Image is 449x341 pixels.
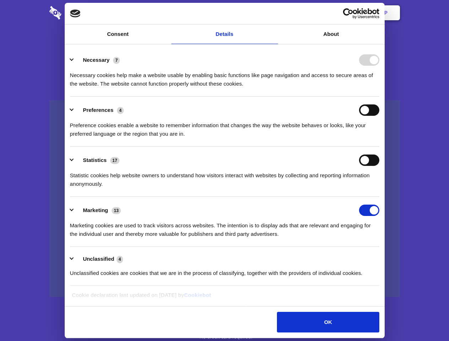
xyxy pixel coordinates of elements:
div: Preference cookies enable a website to remember information that changes the way the website beha... [70,116,379,138]
div: Marketing cookies are used to track visitors across websites. The intention is to display ads tha... [70,216,379,238]
button: Preferences (4) [70,104,128,116]
label: Necessary [83,57,109,63]
div: Unclassified cookies are cookies that we are in the process of classifying, together with the pro... [70,264,379,277]
span: 7 [113,57,120,64]
a: Consent [65,25,171,44]
span: 13 [112,207,121,214]
span: 4 [117,256,123,263]
button: Statistics (17) [70,155,124,166]
a: Pricing [209,2,240,24]
a: Details [171,25,278,44]
a: Wistia video thumbnail [49,100,400,297]
button: Marketing (13) [70,205,125,216]
button: Necessary (7) [70,54,124,66]
a: About [278,25,385,44]
h4: Auto-redaction of sensitive data, encrypted data sharing and self-destructing private chats. Shar... [49,65,400,88]
label: Preferences [83,107,113,113]
img: logo [70,10,81,17]
a: Usercentrics Cookiebot - opens in a new window [317,8,379,19]
a: Contact [288,2,321,24]
span: 4 [117,107,124,114]
a: Login [322,2,353,24]
label: Statistics [83,157,107,163]
div: Cookie declaration last updated on [DATE] by [66,291,383,305]
div: Necessary cookies help make a website usable by enabling basic functions like page navigation and... [70,66,379,88]
button: Unclassified (4) [70,255,128,264]
iframe: Drift Widget Chat Controller [413,305,440,332]
div: Statistic cookies help website owners to understand how visitors interact with websites by collec... [70,166,379,188]
button: OK [277,312,379,332]
img: logo-wordmark-white-trans-d4663122ce5f474addd5e946df7df03e33cb6a1c49d2221995e7729f52c070b2.svg [49,6,110,20]
h1: Eliminate Slack Data Loss. [49,32,400,58]
span: 17 [110,157,119,164]
label: Marketing [83,207,108,213]
a: Cookiebot [184,292,211,298]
